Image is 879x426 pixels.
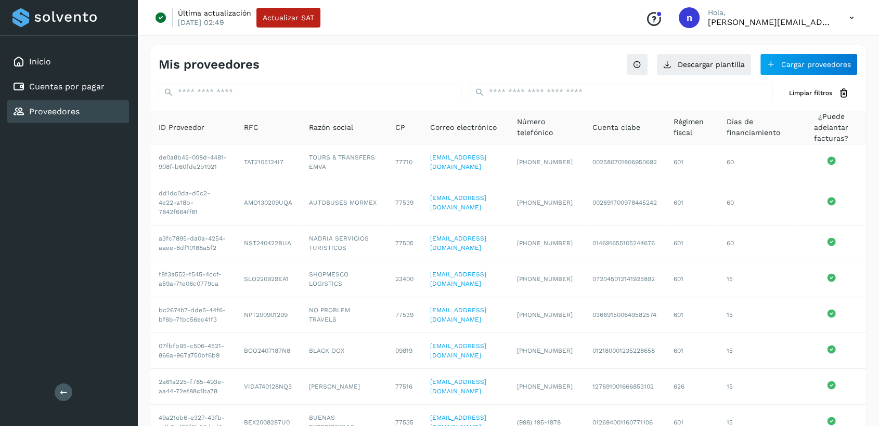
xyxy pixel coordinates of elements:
[29,106,80,116] a: Proveedores
[236,180,301,225] td: AMO130209UQA
[387,180,422,225] td: 77539
[256,8,320,28] button: Actualizar SAT
[236,333,301,369] td: BOO2407187N8
[150,225,236,261] td: a3fc7895-da0a-4254-aaee-6df10188a5f2
[159,122,204,133] span: ID Proveedor
[760,54,858,75] button: Cargar proveedores
[150,144,236,180] td: de0a8b42-008d-4481-908f-b60fde2b1921
[517,347,573,354] span: [PHONE_NUMBER]
[718,144,797,180] td: 60
[517,158,573,166] span: [PHONE_NUMBER]
[517,419,561,426] span: (998) 195-1978
[387,144,422,180] td: 77710
[301,333,387,369] td: BLACK OOX
[665,297,718,333] td: 601
[236,225,301,261] td: NST240422BUA
[301,261,387,297] td: SHOPMESCO LOGISTICS
[178,8,251,18] p: Última actualización
[301,144,387,180] td: TOURS & TRANSFERS EMVA
[584,297,665,333] td: 036691500649582574
[430,378,486,395] a: [EMAIL_ADDRESS][DOMAIN_NAME]
[236,369,301,405] td: VIDA740128NQ3
[244,122,258,133] span: RFC
[718,225,797,261] td: 60
[430,342,486,359] a: [EMAIL_ADDRESS][DOMAIN_NAME]
[584,144,665,180] td: 002580701806950692
[263,14,314,21] span: Actualizar SAT
[517,199,573,206] span: [PHONE_NUMBER]
[584,180,665,225] td: 002691700978445242
[708,8,833,17] p: Hola,
[665,333,718,369] td: 601
[718,369,797,405] td: 15
[387,333,422,369] td: 09819
[236,261,301,297] td: SLO220929EA1
[517,383,573,390] span: [PHONE_NUMBER]
[430,307,486,323] a: [EMAIL_ADDRESS][DOMAIN_NAME]
[517,239,573,247] span: [PHONE_NUMBER]
[665,144,718,180] td: 601
[309,122,353,133] span: Razón social
[727,116,788,138] span: Días de financiamiento
[150,261,236,297] td: f8f3a552-f545-4ccf-a59a-71e06c0779ca
[584,333,665,369] td: 012180001235228658
[236,144,301,180] td: TAT2105124I7
[7,75,129,98] div: Cuentas por pagar
[7,100,129,123] div: Proveedores
[656,54,752,75] button: Descargar plantilla
[301,369,387,405] td: [PERSON_NAME]
[387,261,422,297] td: 23400
[517,311,573,318] span: [PHONE_NUMBER]
[387,369,422,405] td: 77516
[150,333,236,369] td: 07fbfb95-c506-4521-866a-967a750bf6b9
[789,88,832,98] span: Limpiar filtros
[150,369,236,405] td: 2a61a225-f785-493e-aa44-72ef88c1ba78
[430,194,486,211] a: [EMAIL_ADDRESS][DOMAIN_NAME]
[665,180,718,225] td: 601
[301,180,387,225] td: AUTOBUSES MORMEX
[29,82,105,91] a: Cuentas por pagar
[517,116,576,138] span: Número telefónico
[430,271,486,287] a: [EMAIL_ADDRESS][DOMAIN_NAME]
[236,297,301,333] td: NPT200901299
[708,17,833,27] p: nelly@shuttlecentral.com
[665,261,718,297] td: 601
[395,122,405,133] span: CP
[718,297,797,333] td: 15
[592,122,640,133] span: Cuenta clabe
[584,369,665,405] td: 127691001666853102
[718,180,797,225] td: 60
[7,50,129,73] div: Inicio
[150,180,236,225] td: dd1dc0da-d5c2-4e22-a18b-7842f664ff81
[584,225,665,261] td: 014691655105244676
[805,111,858,144] span: ¿Puede adelantar facturas?
[718,333,797,369] td: 15
[665,369,718,405] td: 626
[674,116,709,138] span: Régimen fiscal
[301,225,387,261] td: NADRIA SERVICIOS TURISTICOS
[387,225,422,261] td: 77505
[29,57,51,66] a: Inicio
[781,84,858,103] button: Limpiar filtros
[301,297,387,333] td: NO PROBLEM TRAVELS
[150,297,236,333] td: bc2674b7-dde5-44f6-bf6b-71bc56ec41f3
[178,18,224,27] p: [DATE] 02:49
[430,122,497,133] span: Correo electrónico
[387,297,422,333] td: 77539
[584,261,665,297] td: 072045012141925892
[430,154,486,170] a: [EMAIL_ADDRESS][DOMAIN_NAME]
[430,235,486,251] a: [EMAIL_ADDRESS][DOMAIN_NAME]
[159,57,260,72] h4: Mis proveedores
[517,275,573,283] span: [PHONE_NUMBER]
[665,225,718,261] td: 601
[718,261,797,297] td: 15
